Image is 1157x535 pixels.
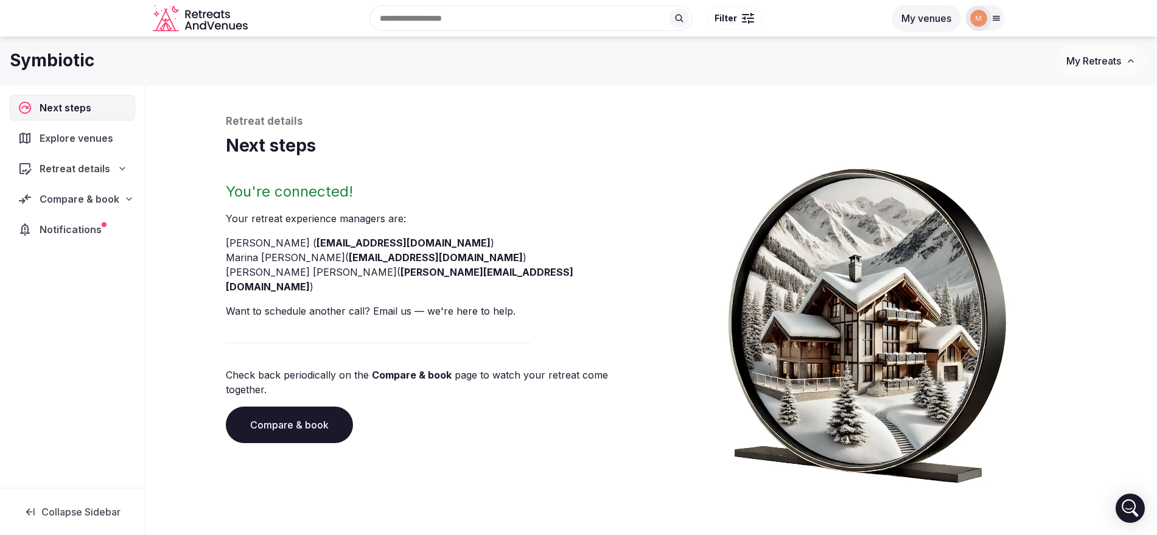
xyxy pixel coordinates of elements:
[153,5,250,32] svg: Retreats and Venues company logo
[226,236,647,250] li: [PERSON_NAME] ( )
[226,407,353,443] a: Compare & book
[10,125,135,151] a: Explore venues
[316,237,491,249] a: [EMAIL_ADDRESS][DOMAIN_NAME]
[1055,46,1147,76] button: My Retreats
[10,217,135,242] a: Notifications
[41,506,121,518] span: Collapse Sidebar
[226,265,647,294] li: [PERSON_NAME] [PERSON_NAME] ( )
[40,192,119,206] span: Compare & book
[226,266,573,293] a: [PERSON_NAME][EMAIL_ADDRESS][DOMAIN_NAME]
[892,12,961,24] a: My venues
[226,182,647,201] h2: You're connected!
[1116,494,1145,523] div: Open Intercom Messenger
[349,251,523,264] a: [EMAIL_ADDRESS][DOMAIN_NAME]
[226,134,1078,158] h1: Next steps
[715,12,737,24] span: Filter
[153,5,250,32] a: Visit the homepage
[226,250,647,265] li: Marina [PERSON_NAME] ( )
[226,304,647,318] p: Want to schedule another call? Email us — we're here to help.
[40,131,118,145] span: Explore venues
[372,369,452,381] a: Compare & book
[1066,55,1121,67] span: My Retreats
[892,5,961,32] button: My venues
[226,368,647,397] p: Check back periodically on the page to watch your retreat come together.
[10,49,94,72] h1: Symbiotic
[40,222,107,237] span: Notifications
[40,161,110,176] span: Retreat details
[970,10,987,27] img: marina
[226,211,647,226] p: Your retreat experience manager s are :
[705,158,1029,483] img: Winter chalet retreat in picture frame
[707,7,762,30] button: Filter
[40,100,96,115] span: Next steps
[10,498,135,525] button: Collapse Sidebar
[10,95,135,121] a: Next steps
[226,114,1078,129] p: Retreat details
